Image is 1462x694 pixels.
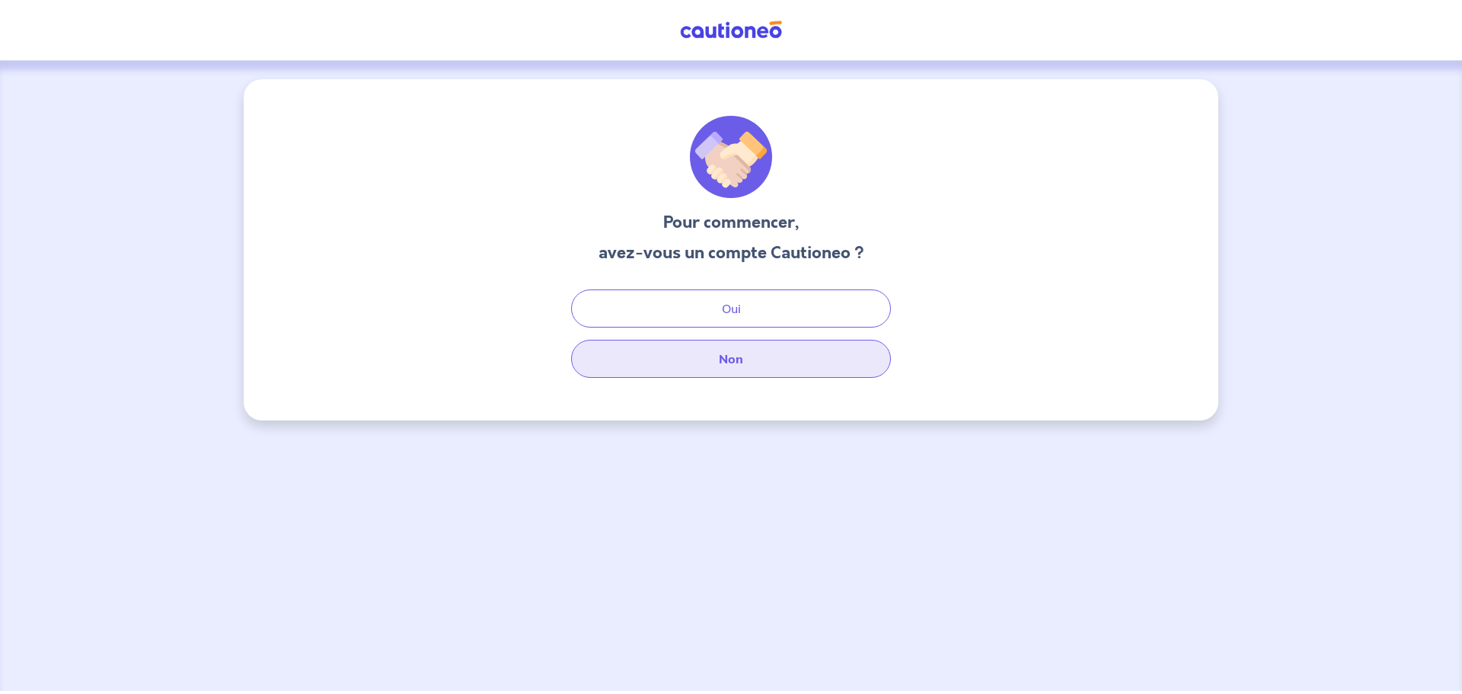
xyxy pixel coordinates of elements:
img: Cautioneo [674,21,788,40]
button: Oui [571,289,891,328]
button: Non [571,340,891,378]
h3: avez-vous un compte Cautioneo ? [599,241,864,265]
img: illu_welcome.svg [690,116,772,198]
h3: Pour commencer, [599,210,864,235]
